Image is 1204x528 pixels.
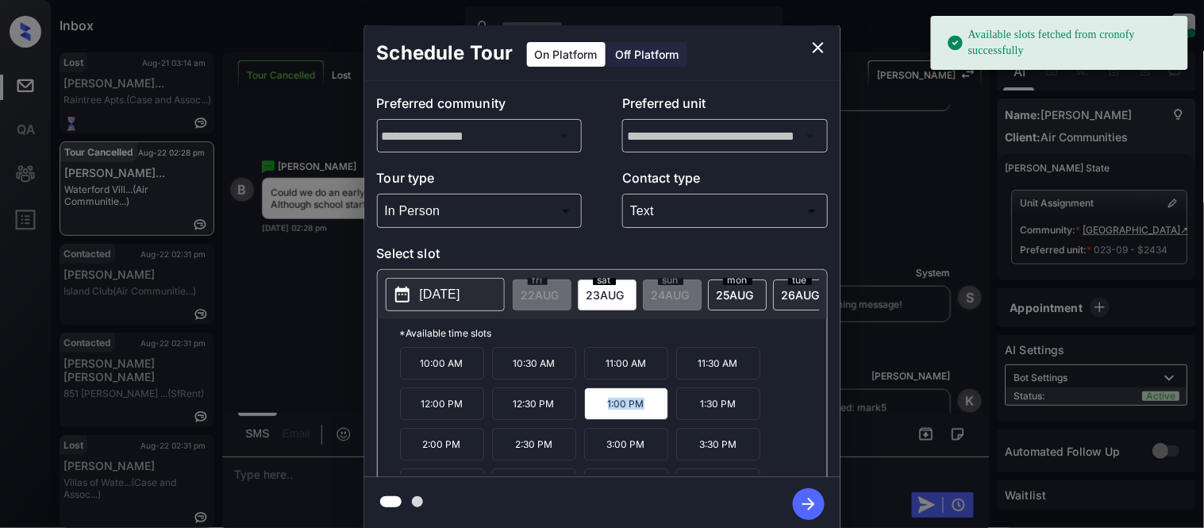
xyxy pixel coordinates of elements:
div: date-select [708,279,767,310]
p: 2:00 PM [400,428,484,461]
p: 3:30 PM [676,428,760,461]
p: 3:00 PM [584,428,668,461]
button: [DATE] [386,278,505,311]
p: Preferred community [377,94,583,119]
p: 12:30 PM [492,387,576,420]
p: [DATE] [420,285,460,304]
div: On Platform [527,42,606,67]
p: 10:30 AM [492,347,576,380]
p: 10:00 AM [400,347,484,380]
p: Tour type [377,168,583,194]
div: In Person [381,198,579,224]
p: 1:30 PM [676,387,760,420]
p: Select slot [377,244,828,269]
span: sat [593,276,616,285]
span: 26 AUG [782,288,820,302]
p: 4:30 PM [492,468,576,501]
div: date-select [578,279,637,310]
p: *Available time slots [400,319,827,347]
p: 5:00 PM [584,468,668,501]
span: 23 AUG [587,288,625,302]
h2: Schedule Tour [364,25,526,81]
p: 4:00 PM [400,468,484,501]
span: tue [788,276,812,285]
p: 2:30 PM [492,428,576,461]
p: Preferred unit [622,94,828,119]
p: Contact type [622,168,828,194]
p: 12:00 PM [400,387,484,420]
p: 11:30 AM [676,347,760,380]
p: 11:00 AM [584,347,668,380]
div: Text [626,198,824,224]
span: mon [723,276,752,285]
button: close [802,32,834,64]
button: btn-next [783,484,834,525]
span: 25 AUG [717,288,754,302]
div: Available slots fetched from cronofy successfully [947,21,1175,65]
p: 1:00 PM [584,387,668,420]
div: date-select [773,279,832,310]
p: 5:30 PM [676,468,760,501]
div: Off Platform [608,42,687,67]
